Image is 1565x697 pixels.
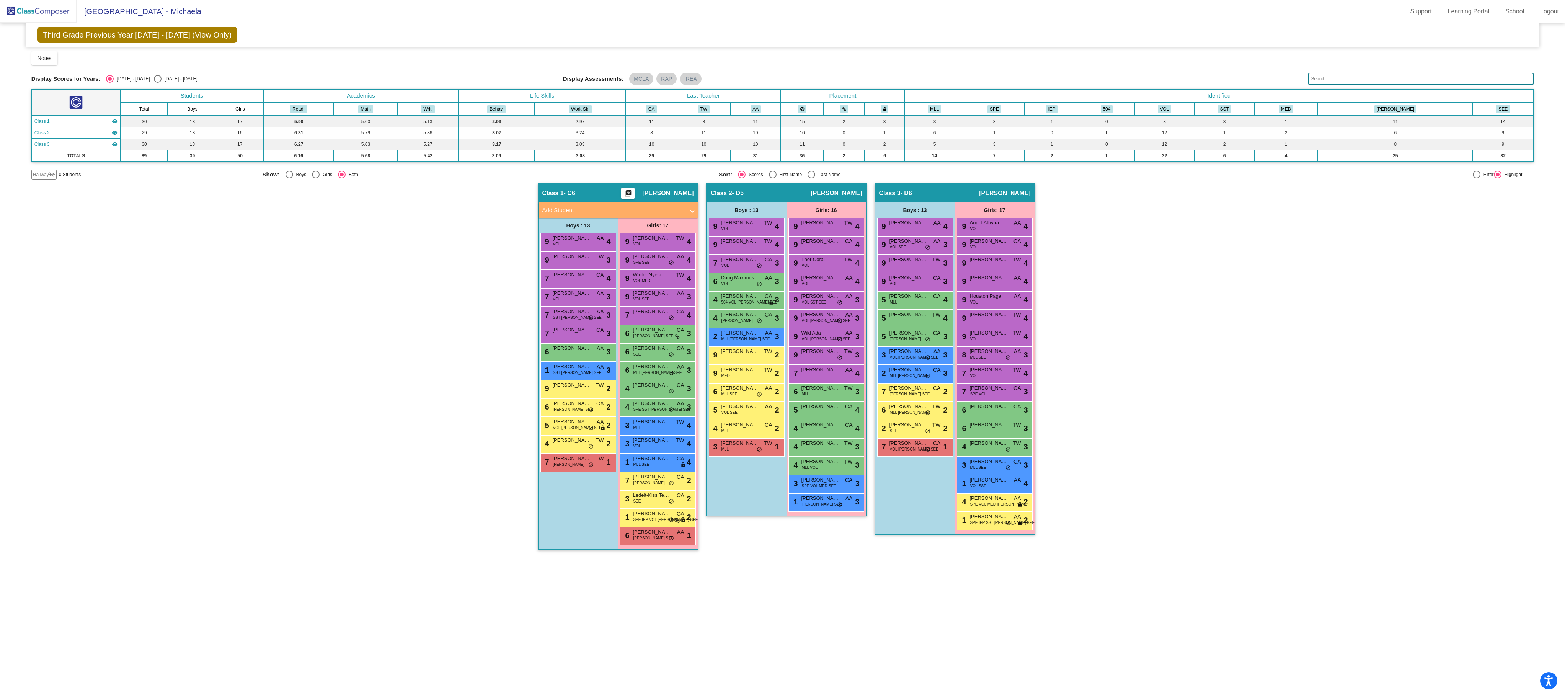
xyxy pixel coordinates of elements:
[32,150,121,162] td: TOTALS
[1195,103,1254,116] th: SST Meeting or Care Team Referral
[32,127,121,139] td: Jessica Lanzafame - D5
[1473,103,1533,116] th: See Previous Teacher
[732,189,744,197] span: - D5
[792,277,798,286] span: 9
[970,274,1008,282] span: [PERSON_NAME]
[168,103,217,116] th: Boys
[1473,139,1533,150] td: 9
[358,105,373,113] button: Math
[855,220,859,232] span: 4
[721,263,729,268] span: VOL
[943,239,947,250] span: 3
[889,274,928,282] span: [PERSON_NAME]
[731,139,781,150] td: 10
[889,219,928,227] span: [PERSON_NAME]
[775,220,779,232] span: 4
[642,189,694,197] span: [PERSON_NAME]
[1134,139,1195,150] td: 12
[1496,105,1510,113] button: SEE
[542,189,564,197] span: Class 1
[823,139,865,150] td: 0
[765,256,772,264] span: CA
[1195,139,1254,150] td: 2
[487,105,506,113] button: Behav.
[801,274,840,282] span: [PERSON_NAME]
[933,237,941,245] span: AA
[1079,139,1134,150] td: 0
[217,116,263,127] td: 17
[1023,276,1028,287] span: 4
[781,139,823,150] td: 11
[731,103,781,116] th: Alyssa Amundson
[398,150,459,162] td: 5.42
[855,257,859,269] span: 4
[217,150,263,162] td: 50
[960,222,966,230] span: 9
[880,259,886,267] span: 9
[168,127,217,139] td: 13
[823,103,865,116] th: Keep with students
[564,189,575,197] span: - C6
[633,253,671,260] span: [PERSON_NAME]
[943,257,947,269] span: 3
[618,218,698,233] div: Girls: 17
[459,89,626,103] th: Life Skills
[669,260,674,266] span: do_not_disturb_alt
[31,51,58,65] button: Notes
[676,271,684,279] span: TW
[970,226,978,232] span: VOL
[596,271,604,279] span: CA
[844,219,853,227] span: TW
[1318,139,1473,150] td: 8
[879,189,901,197] span: Class 3
[656,73,677,85] mat-chip: RAP
[802,263,809,268] span: VOL
[542,206,685,215] mat-panel-title: Add Student
[633,271,671,279] span: Winter Nyela
[777,171,802,178] div: First Name
[844,256,853,264] span: TW
[553,271,591,279] span: [PERSON_NAME]
[553,241,561,247] span: VOL
[217,139,263,150] td: 17
[764,219,772,227] span: TW
[970,219,1008,227] span: Angel Athyna
[823,150,865,162] td: 2
[932,256,941,264] span: TW
[334,127,398,139] td: 5.79
[121,139,168,150] td: 30
[712,222,718,230] span: 9
[633,260,650,265] span: SPE SEE
[707,202,787,218] div: Boys : 13
[721,256,759,263] span: [PERSON_NAME]
[263,116,334,127] td: 5.90
[535,139,626,150] td: 3.03
[535,127,626,139] td: 3.24
[346,171,358,178] div: Both
[845,237,852,245] span: CA
[905,150,964,162] td: 14
[59,171,81,178] span: 0 Students
[787,202,866,218] div: Girls: 16
[746,171,763,178] div: Scores
[633,278,651,284] span: VOL MED
[621,188,635,199] button: Print Students Details
[960,240,966,249] span: 9
[712,259,718,267] span: 7
[168,150,217,162] td: 39
[845,274,853,282] span: AA
[31,75,101,82] span: Display Scores for Years:
[925,245,930,251] span: do_not_disturb_alt
[889,237,928,245] span: [PERSON_NAME]
[1046,105,1058,113] button: IEP
[823,116,865,127] td: 2
[535,116,626,127] td: 2.97
[687,254,691,266] span: 4
[543,274,549,282] span: 7
[114,75,150,82] div: [DATE] - [DATE]
[543,256,549,264] span: 9
[1254,127,1318,139] td: 2
[1101,105,1113,113] button: 504
[1014,274,1021,282] span: AA
[626,127,677,139] td: 8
